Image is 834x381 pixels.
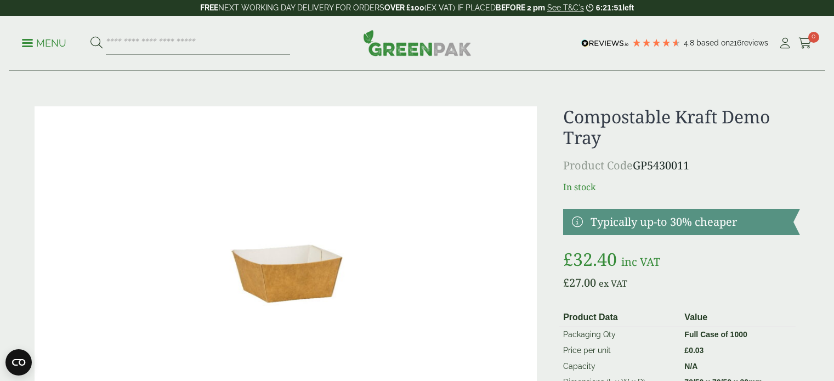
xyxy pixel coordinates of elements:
a: See T&C's [547,3,584,12]
span: left [622,3,634,12]
bdi: 0.03 [684,346,703,355]
bdi: 27.00 [563,275,596,290]
strong: N/A [684,362,697,371]
button: Open CMP widget [5,349,32,376]
span: 4.8 [684,38,696,47]
span: inc VAT [621,254,660,269]
h1: Compostable Kraft Demo Tray [563,106,799,149]
p: Menu [22,37,66,50]
span: Product Code [563,158,633,173]
img: GreenPak Supplies [363,30,472,56]
strong: FREE [200,3,218,12]
span: reviews [741,38,768,47]
strong: BEFORE 2 pm [496,3,545,12]
td: Packaging Qty [559,326,680,343]
span: £ [563,247,573,271]
span: £ [563,275,569,290]
p: In stock [563,180,799,194]
bdi: 32.40 [563,247,617,271]
strong: Full Case of 1000 [684,330,747,339]
div: 4.79 Stars [632,38,681,48]
th: Product Data [559,309,680,327]
span: Based on [696,38,730,47]
span: £ [684,346,689,355]
p: GP5430011 [563,157,799,174]
a: Menu [22,37,66,48]
td: Price per unit [559,343,680,359]
span: 6:21:51 [596,3,622,12]
img: REVIEWS.io [581,39,629,47]
a: 0 [798,35,812,52]
i: Cart [798,38,812,49]
strong: OVER £100 [384,3,424,12]
span: ex VAT [599,277,627,289]
i: My Account [778,38,792,49]
span: 216 [730,38,741,47]
td: Capacity [559,359,680,374]
th: Value [680,309,795,327]
span: 0 [808,32,819,43]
